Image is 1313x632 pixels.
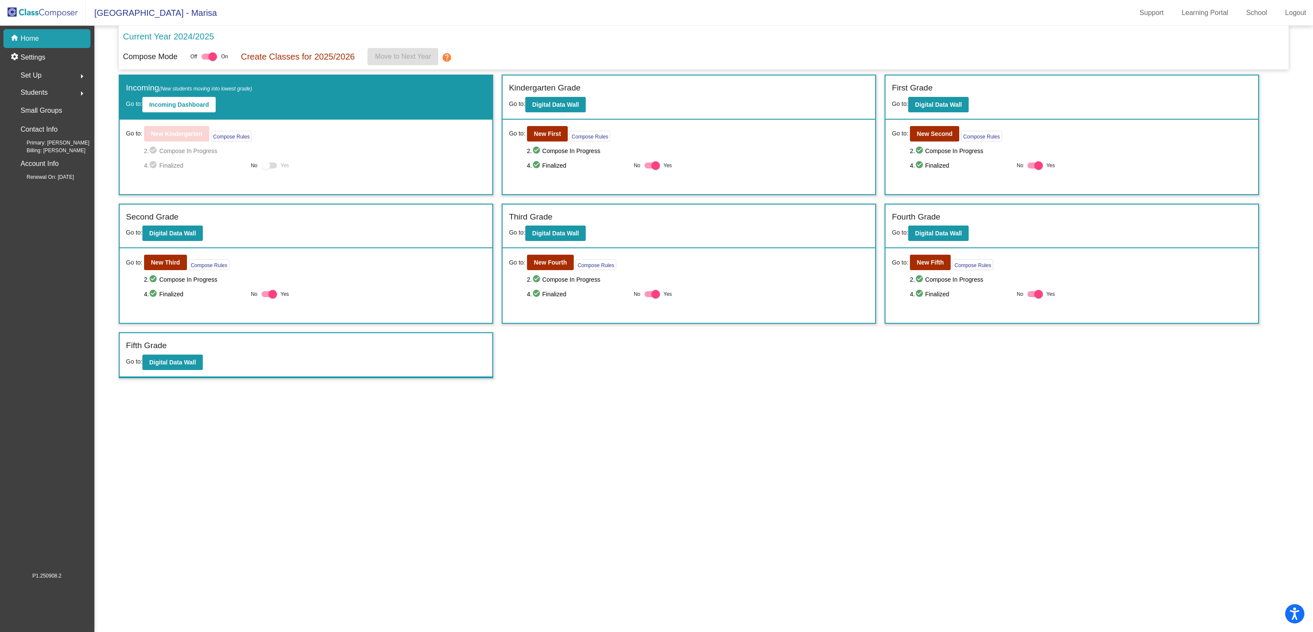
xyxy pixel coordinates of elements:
span: No [1017,162,1023,169]
span: 2. Compose In Progress [527,274,869,285]
span: Go to: [126,258,142,267]
span: 4. Finalized [910,160,1012,171]
b: New Fifth [917,259,944,266]
span: No [634,162,640,169]
span: Billing: [PERSON_NAME] [13,147,85,154]
span: Yes [1046,160,1055,171]
span: No [251,290,257,298]
b: Digital Data Wall [149,359,196,366]
label: Third Grade [509,211,552,223]
span: Yes [663,160,672,171]
button: New Third [144,255,187,270]
p: Create Classes for 2025/2026 [241,50,355,63]
span: Go to: [509,258,525,267]
span: (New students moving into lowest grade) [159,86,252,92]
span: 2. Compose In Progress [910,146,1252,156]
mat-icon: check_circle [149,274,159,285]
button: Digital Data Wall [525,97,586,112]
button: Incoming Dashboard [142,97,216,112]
span: Yes [663,289,672,299]
label: Second Grade [126,211,179,223]
button: Digital Data Wall [142,355,203,370]
span: No [1017,290,1023,298]
button: Compose Rules [575,259,616,270]
span: 4. Finalized [910,289,1012,299]
b: Digital Data Wall [532,101,579,108]
span: Go to: [126,358,142,365]
span: Go to: [892,129,908,138]
span: [GEOGRAPHIC_DATA] - Marisa [86,6,217,20]
span: Go to: [892,229,908,236]
button: Digital Data Wall [908,226,969,241]
a: Learning Portal [1175,6,1235,20]
span: Renewal On: [DATE] [13,173,74,181]
span: 2. Compose In Progress [910,274,1252,285]
mat-icon: check_circle [915,289,925,299]
button: New Kindergarten [144,126,209,141]
b: Digital Data Wall [532,230,579,237]
span: Go to: [126,129,142,138]
mat-icon: check_circle [149,160,159,171]
b: New Fourth [534,259,567,266]
p: Small Groups [21,105,62,117]
mat-icon: check_circle [532,146,542,156]
mat-icon: arrow_right [77,88,87,99]
b: Digital Data Wall [915,230,962,237]
button: Digital Data Wall [525,226,586,241]
button: Digital Data Wall [142,226,203,241]
span: Yes [280,160,289,171]
span: Primary: [PERSON_NAME] [13,139,90,147]
mat-icon: check_circle [532,274,542,285]
mat-icon: arrow_right [77,71,87,81]
label: First Grade [892,82,933,94]
span: 4. Finalized [527,160,629,171]
span: Off [190,53,197,60]
span: 4. Finalized [527,289,629,299]
b: New Kindergarten [151,130,202,137]
a: Support [1133,6,1171,20]
label: Fourth Grade [892,211,940,223]
label: Fifth Grade [126,340,167,352]
mat-icon: check_circle [915,146,925,156]
label: Incoming [126,82,252,94]
span: No [634,290,640,298]
label: Kindergarten Grade [509,82,581,94]
button: Digital Data Wall [908,97,969,112]
mat-icon: check_circle [149,289,159,299]
button: New First [527,126,568,141]
button: Compose Rules [211,131,252,141]
span: Go to: [126,100,142,107]
b: New First [534,130,561,137]
button: New Fourth [527,255,574,270]
span: Go to: [509,100,525,107]
button: Compose Rules [189,259,229,270]
span: 4. Finalized [144,160,247,171]
mat-icon: settings [10,52,21,63]
mat-icon: check_circle [915,274,925,285]
span: Set Up [21,69,42,81]
span: Yes [1046,289,1055,299]
button: New Second [910,126,959,141]
span: Go to: [892,100,908,107]
span: Students [21,87,48,99]
b: New Second [917,130,952,137]
mat-icon: check_circle [915,160,925,171]
p: Account Info [21,158,59,170]
b: New Third [151,259,180,266]
p: Compose Mode [123,51,178,63]
p: Home [21,33,39,44]
span: Move to Next Year [375,53,431,60]
mat-icon: check_circle [532,289,542,299]
p: Contact Info [21,123,57,135]
a: School [1239,6,1274,20]
button: Compose Rules [569,131,610,141]
a: Logout [1278,6,1313,20]
span: Go to: [892,258,908,267]
span: 2. Compose In Progress [527,146,869,156]
b: Digital Data Wall [915,101,962,108]
mat-icon: check_circle [149,146,159,156]
mat-icon: help [442,52,452,63]
span: No [251,162,257,169]
p: Settings [21,52,45,63]
span: Go to: [509,229,525,236]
